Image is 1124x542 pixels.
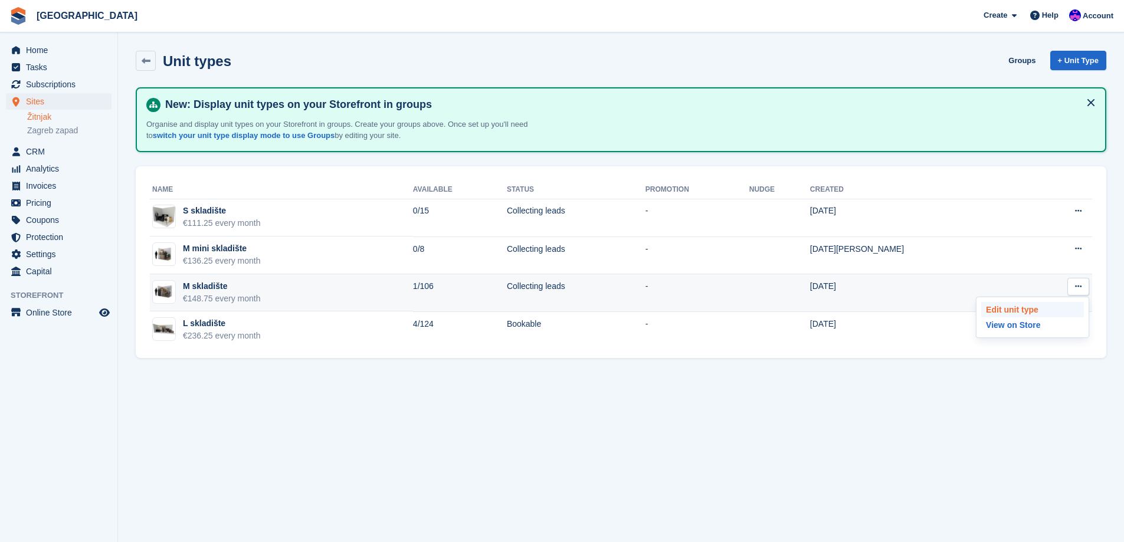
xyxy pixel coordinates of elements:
th: Promotion [645,180,749,199]
h4: New: Display unit types on your Storefront in groups [160,98,1096,111]
td: 0/15 [413,199,507,236]
a: menu [6,212,112,228]
div: €148.75 every month [183,293,261,305]
a: menu [6,263,112,280]
td: - [645,311,749,349]
a: menu [6,93,112,110]
td: [DATE][PERSON_NAME] [810,236,1034,274]
p: Organise and display unit types on your Storefront in groups. Create your groups above. Once set ... [146,119,559,142]
img: 32-sqft-unit.jpg [153,246,175,263]
div: €236.25 every month [183,330,261,342]
img: 60-sqft-unit.jpg [153,283,175,300]
td: [DATE] [810,274,1034,312]
a: Žitnjak [27,111,112,123]
td: 4/124 [413,311,507,349]
span: Online Store [26,304,97,321]
img: container-sm.png [153,206,175,227]
th: Nudge [749,180,810,199]
span: Help [1042,9,1059,21]
td: Collecting leads [507,236,645,274]
a: menu [6,76,112,93]
a: Zagreb zapad [27,125,112,136]
span: Storefront [11,290,117,301]
a: menu [6,229,112,245]
img: container-lg-1024x492.png [153,324,175,334]
td: [DATE] [810,311,1034,349]
span: Account [1083,10,1113,22]
a: menu [6,246,112,262]
th: Status [507,180,645,199]
th: Name [150,180,413,199]
td: [DATE] [810,199,1034,236]
td: 1/106 [413,274,507,312]
td: Bookable [507,311,645,349]
a: Preview store [97,306,112,320]
div: S skladište [183,205,261,217]
td: - [645,274,749,312]
span: Settings [26,246,97,262]
div: M mini skladište [183,242,261,255]
span: Pricing [26,195,97,211]
a: menu [6,160,112,177]
span: Subscriptions [26,76,97,93]
th: Available [413,180,507,199]
span: Create [984,9,1007,21]
td: - [645,236,749,274]
a: menu [6,178,112,194]
div: M skladište [183,280,261,293]
div: €136.25 every month [183,255,261,267]
span: Home [26,42,97,58]
td: Collecting leads [507,199,645,236]
a: switch your unit type display mode to use Groups [153,131,335,140]
span: Capital [26,263,97,280]
span: Sites [26,93,97,110]
img: stora-icon-8386f47178a22dfd0bd8f6a31ec36ba5ce8667c1dd55bd0f319d3a0aa187defe.svg [9,7,27,25]
th: Created [810,180,1034,199]
a: menu [6,143,112,160]
a: menu [6,304,112,321]
span: Invoices [26,178,97,194]
span: Tasks [26,59,97,75]
a: menu [6,59,112,75]
a: Groups [1004,51,1040,70]
td: - [645,199,749,236]
div: L skladište [183,317,261,330]
div: €111.25 every month [183,217,261,229]
a: + Unit Type [1050,51,1106,70]
td: 0/8 [413,236,507,274]
span: CRM [26,143,97,160]
img: Ivan Gačić [1069,9,1081,21]
span: Analytics [26,160,97,177]
a: menu [6,42,112,58]
a: Edit unit type [981,302,1084,317]
td: Collecting leads [507,274,645,312]
a: View on Store [981,317,1084,333]
h2: Unit types [163,53,231,69]
span: Protection [26,229,97,245]
span: Coupons [26,212,97,228]
a: menu [6,195,112,211]
a: [GEOGRAPHIC_DATA] [32,6,142,25]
